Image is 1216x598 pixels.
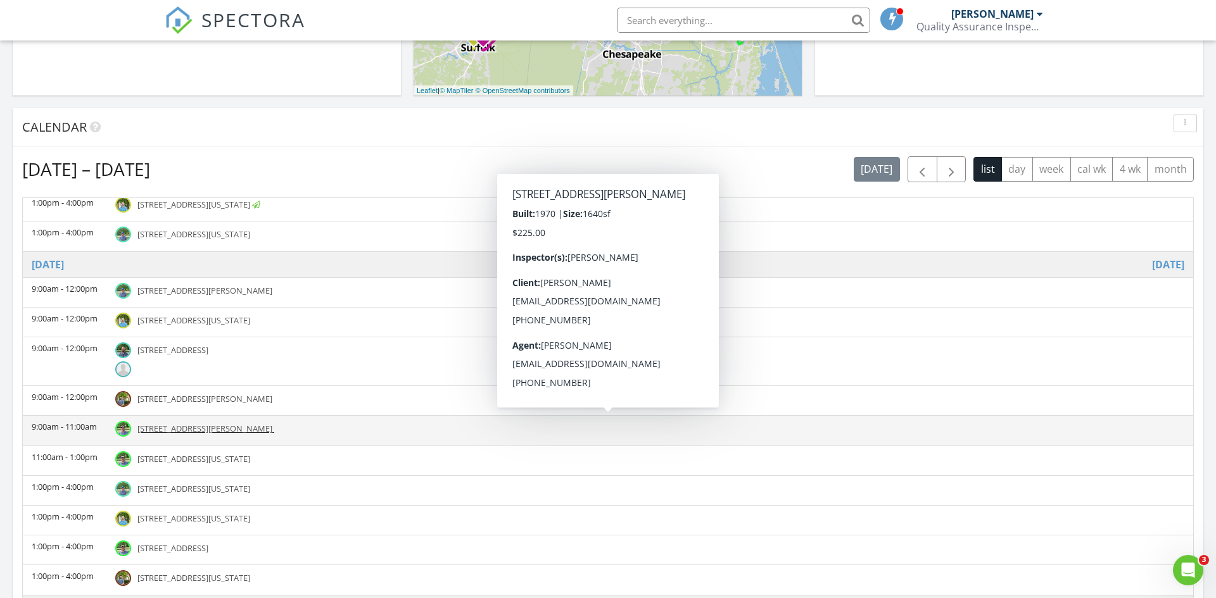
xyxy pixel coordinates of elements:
td: 1:00pm - 4:00pm [23,475,106,505]
div: | [414,85,573,96]
img: tobeycrop.jpg [115,421,131,437]
img: The Best Home Inspection Software - Spectora [165,6,193,34]
span: [STREET_ADDRESS][US_STATE] [137,572,250,583]
a: [STREET_ADDRESS][US_STATE] [137,315,252,326]
img: brennon.jpg [115,570,131,586]
td: 1:00pm - 4:00pm [23,192,106,221]
th: Go to August 28, 2025 [23,251,1193,277]
img: kemp.jpg [115,197,131,213]
div: [PERSON_NAME] [951,8,1034,20]
a: [STREET_ADDRESS][PERSON_NAME] [137,393,274,404]
div: 301 Linden Ave, Suffolk, VA 23434 [474,34,481,41]
a: © MapTiler [440,87,474,94]
a: Go to August 28, 2025 [1152,257,1184,272]
a: [STREET_ADDRESS][US_STATE] [137,228,252,240]
span: [STREET_ADDRESS] [137,344,208,356]
td: 9:00am - 12:00pm [23,337,106,385]
img: kemp.jpg [115,511,131,526]
a: Leaflet [417,87,438,94]
button: cal wk [1070,157,1113,182]
td: 1:00pm - 4:00pm [23,506,106,535]
span: [STREET_ADDRESS][US_STATE] [137,199,250,210]
a: [STREET_ADDRESS] [137,344,210,356]
img: default-user-f0147aede5fd5fa78ca7ade42f37bd4542148d508eef1c3d3ea960f66861d68b.jpg [115,361,131,377]
button: week [1032,157,1071,182]
img: brennon.jpg [115,391,131,407]
button: month [1147,157,1194,182]
button: day [1001,157,1033,182]
span: 3 [1199,555,1209,565]
span: [STREET_ADDRESS][US_STATE] [137,228,250,240]
span: [STREET_ADDRESS] [137,542,208,554]
span: SPECTORA [201,6,305,33]
td: 9:00am - 11:00am [23,416,106,445]
td: 1:00pm - 4:00pm [23,565,106,595]
td: 11:00am - 1:00pm [23,445,106,475]
span: Calendar [22,118,87,135]
a: [STREET_ADDRESS][US_STATE] [137,572,252,583]
td: 9:00am - 12:00pm [23,386,106,416]
button: [DATE] [854,157,900,182]
span: [STREET_ADDRESS][PERSON_NAME] [137,285,272,296]
button: Previous [908,156,937,182]
div: Quality Assurance Inspections LLC. [916,20,1043,33]
a: [STREET_ADDRESS] [137,542,210,554]
img: renderedi.jpg [115,227,131,242]
span: [STREET_ADDRESS][PERSON_NAME] [137,423,272,434]
button: Next [937,156,966,182]
span: [STREET_ADDRESS][US_STATE] [137,315,250,326]
img: tobeycrop.jpg [115,540,131,556]
img: tobeycrop.jpg [115,451,131,467]
a: [STREET_ADDRESS][PERSON_NAME] [137,285,274,296]
h2: [DATE] – [DATE] [22,156,150,182]
img: kemp.jpg [115,313,131,328]
a: [STREET_ADDRESS][US_STATE] [137,483,252,494]
button: list [973,157,1002,182]
a: © OpenStreetMap contributors [476,87,570,94]
a: [STREET_ADDRESS][US_STATE] [137,199,262,210]
span: [STREET_ADDRESS][PERSON_NAME] [137,393,272,404]
a: [STREET_ADDRESS][US_STATE] [137,513,252,524]
div: 120 Oak St, Suffolk, VA 23434 [483,34,491,42]
iframe: Intercom live chat [1173,555,1203,585]
a: [STREET_ADDRESS][US_STATE] [137,453,252,464]
input: Search everything... [617,8,870,33]
span: [STREET_ADDRESS][US_STATE] [137,513,250,524]
a: [STREET_ADDRESS][PERSON_NAME] [137,423,274,434]
button: 4 wk [1112,157,1148,182]
td: 9:00am - 12:00pm [23,277,106,307]
td: 9:00am - 12:00pm [23,307,106,337]
span: [STREET_ADDRESS][US_STATE] [137,483,250,494]
td: 1:00pm - 4:00pm [23,535,106,565]
a: Go to August 28, 2025 [32,257,64,272]
a: SPECTORA [165,17,305,44]
td: 1:00pm - 4:00pm [23,221,106,251]
img: renderedi.jpg [115,283,131,299]
img: jimcrop.jpg [115,342,131,358]
img: renderedi.jpg [115,481,131,497]
span: [STREET_ADDRESS][US_STATE] [137,453,250,464]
